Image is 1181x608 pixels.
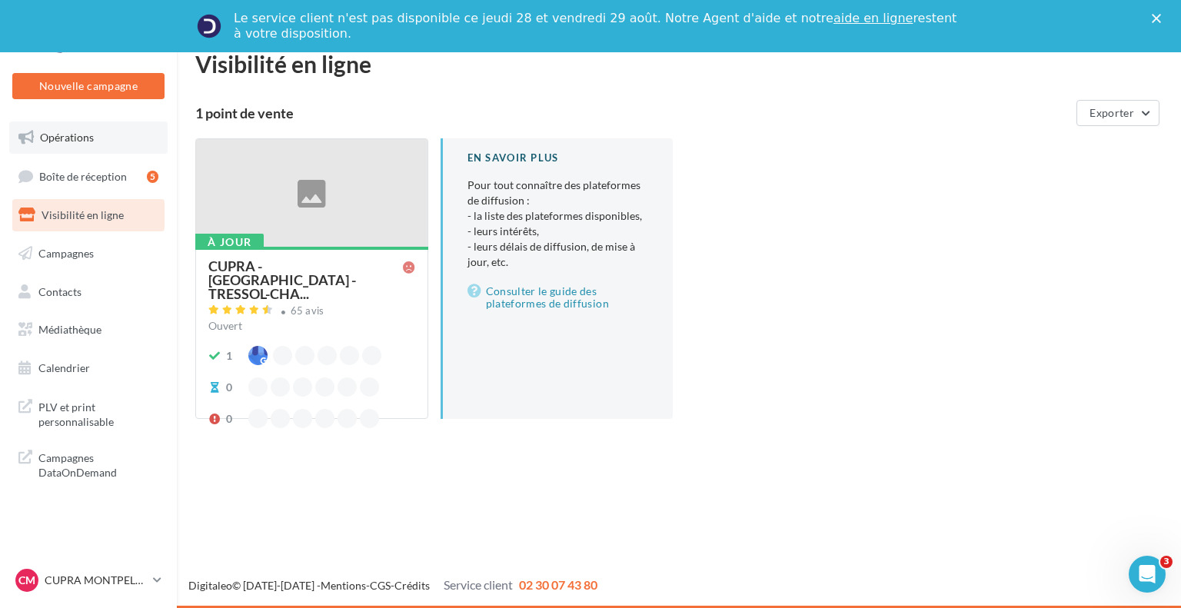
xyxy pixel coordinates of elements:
[208,303,415,321] a: 65 avis
[1129,556,1166,593] iframe: Intercom live chat
[39,169,127,182] span: Boîte de réception
[195,52,1163,75] div: Visibilité en ligne
[444,577,513,592] span: Service client
[9,160,168,193] a: Boîte de réception5
[467,239,649,270] li: - leurs délais de diffusion, de mise à jour, etc.
[519,577,597,592] span: 02 30 07 43 80
[40,131,94,144] span: Opérations
[1090,106,1134,119] span: Exporter
[188,579,232,592] a: Digitaleo
[226,380,232,395] div: 0
[12,73,165,99] button: Nouvelle campagne
[234,11,960,42] div: Le service client n'est pas disponible ce jeudi 28 et vendredi 29 août. Notre Agent d'aide et not...
[9,199,168,231] a: Visibilité en ligne
[38,397,158,430] span: PLV et print personnalisable
[467,208,649,224] li: - la liste des plateformes disponibles,
[38,323,101,336] span: Médiathèque
[42,208,124,221] span: Visibilité en ligne
[226,411,232,427] div: 0
[467,282,649,313] a: Consulter le guide des plateformes de diffusion
[1152,14,1167,23] div: Fermer
[38,247,94,260] span: Campagnes
[9,441,168,487] a: Campagnes DataOnDemand
[208,259,403,301] span: CUPRA - [GEOGRAPHIC_DATA] - TRESSOL-CHA...
[9,276,168,308] a: Contacts
[147,171,158,183] div: 5
[195,234,264,251] div: À jour
[467,151,649,165] div: En savoir plus
[38,284,82,297] span: Contacts
[45,573,147,588] p: CUPRA MONTPELLIER
[195,106,1070,120] div: 1 point de vente
[370,579,391,592] a: CGS
[291,306,324,316] div: 65 avis
[833,11,913,25] a: aide en ligne
[467,178,649,270] p: Pour tout connaître des plateformes de diffusion :
[188,579,597,592] span: © [DATE]-[DATE] - - -
[467,224,649,239] li: - leurs intérêts,
[38,447,158,480] span: Campagnes DataOnDemand
[18,573,35,588] span: CM
[1076,100,1159,126] button: Exporter
[9,352,168,384] a: Calendrier
[9,314,168,346] a: Médiathèque
[38,361,90,374] span: Calendrier
[197,14,221,38] img: Profile image for Service-Client
[208,319,242,332] span: Ouvert
[9,121,168,154] a: Opérations
[394,579,430,592] a: Crédits
[12,566,165,595] a: CM CUPRA MONTPELLIER
[321,579,366,592] a: Mentions
[9,238,168,270] a: Campagnes
[9,390,168,436] a: PLV et print personnalisable
[226,348,232,364] div: 1
[1160,556,1173,568] span: 3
